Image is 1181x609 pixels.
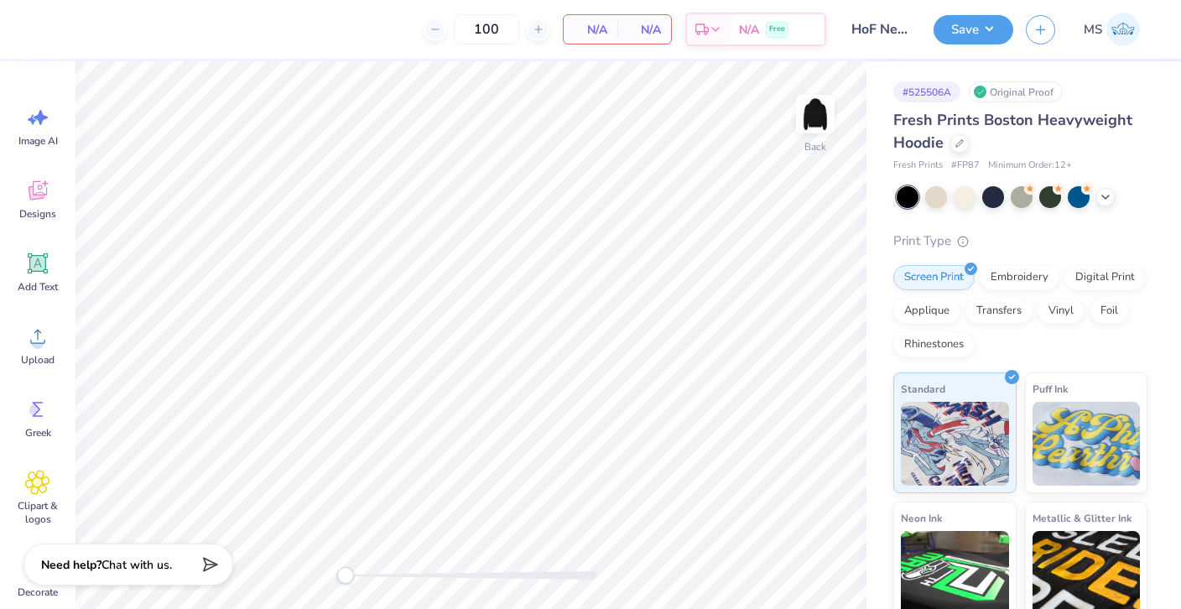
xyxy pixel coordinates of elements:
div: Original Proof [969,81,1063,102]
img: Puff Ink [1033,402,1141,486]
input: – – [454,14,519,44]
span: Clipart & logos [10,499,65,526]
div: Rhinestones [893,332,975,357]
div: Transfers [965,299,1033,324]
div: Screen Print [893,265,975,290]
div: Vinyl [1038,299,1085,324]
span: N/A [739,21,759,39]
span: Decorate [18,586,58,599]
span: Standard [901,380,945,398]
div: Back [804,139,826,154]
div: Print Type [893,232,1147,251]
span: Minimum Order: 12 + [988,159,1072,173]
span: Puff Ink [1033,380,1068,398]
div: # 525506A [893,81,960,102]
div: Accessibility label [337,567,354,584]
span: Upload [21,353,55,367]
span: MS [1084,20,1102,39]
button: Save [934,15,1013,44]
span: Fresh Prints Boston Heavyweight Hoodie [893,110,1132,153]
span: Image AI [18,134,58,148]
img: Standard [901,402,1009,486]
span: Neon Ink [901,509,942,527]
span: Metallic & Glitter Ink [1033,509,1132,527]
span: N/A [574,21,607,39]
span: Greek [25,426,51,440]
a: MS [1076,13,1147,46]
div: Embroidery [980,265,1059,290]
span: # FP87 [951,159,980,173]
div: Digital Print [1064,265,1146,290]
img: Madeline Schoner [1106,13,1140,46]
span: Designs [19,207,56,221]
span: Add Text [18,280,58,294]
span: Free [769,23,785,35]
input: Untitled Design [839,13,921,46]
span: Fresh Prints [893,159,943,173]
span: Chat with us. [101,557,172,573]
span: N/A [627,21,661,39]
div: Foil [1090,299,1129,324]
div: Applique [893,299,960,324]
img: Back [799,97,832,131]
strong: Need help? [41,557,101,573]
